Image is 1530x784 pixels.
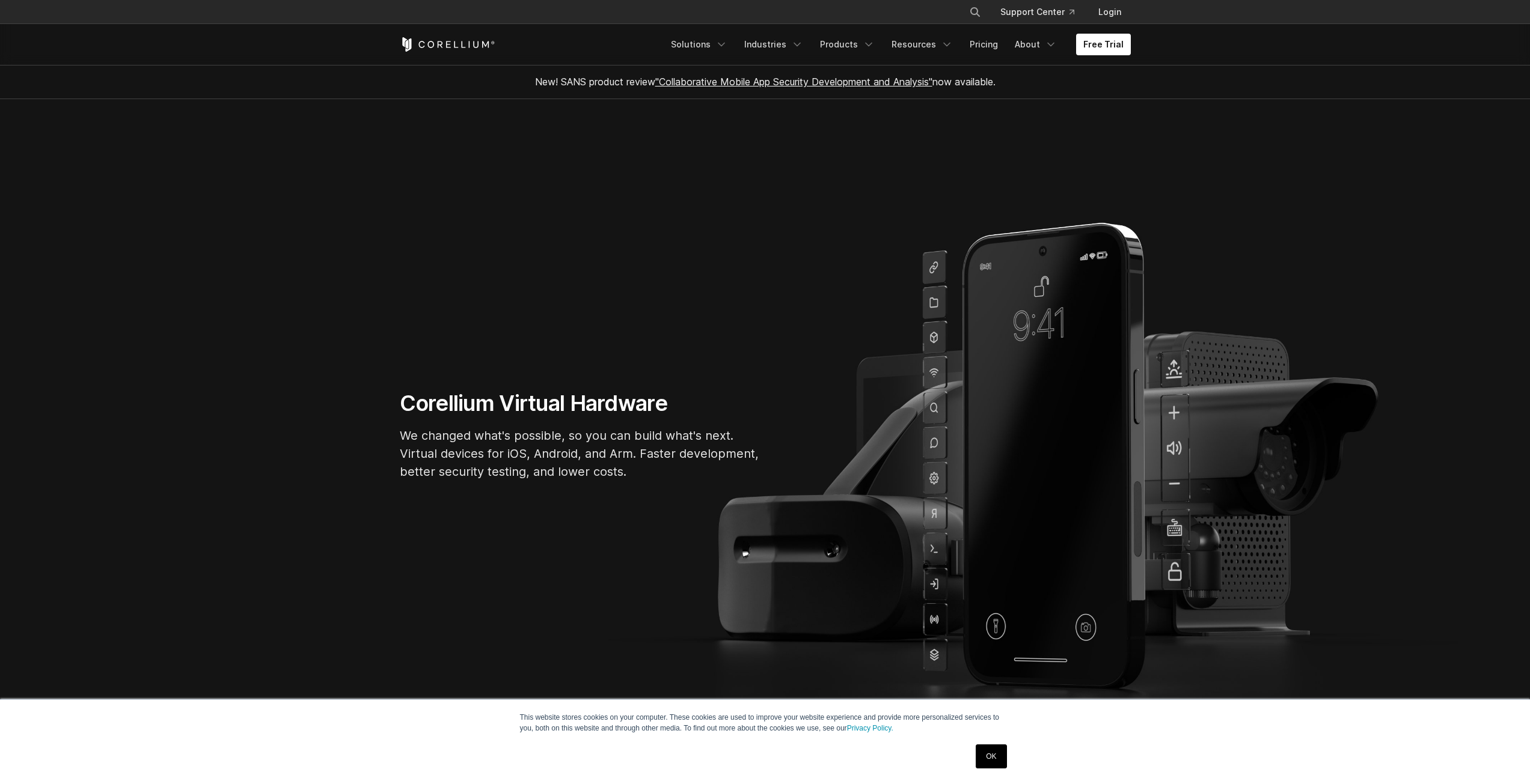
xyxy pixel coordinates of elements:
p: We changed what's possible, so you can build what's next. Virtual devices for iOS, Android, and A... [400,427,760,481]
a: OK [976,744,1006,768]
a: Support Center [991,1,1084,23]
button: Search [964,1,986,23]
h1: Corellium Virtual Hardware [400,390,760,417]
a: Resources [884,34,960,55]
a: Pricing [962,34,1005,55]
a: "Collaborative Mobile App Security Development and Analysis" [655,76,932,88]
a: Industries [737,34,810,55]
p: This website stores cookies on your computer. These cookies are used to improve your website expe... [520,712,1011,734]
a: Products [813,34,882,55]
a: Corellium Home [400,37,495,52]
a: About [1008,34,1064,55]
a: Solutions [664,34,735,55]
a: Privacy Policy. [847,724,893,732]
a: Login [1089,1,1131,23]
div: Navigation Menu [664,34,1131,55]
a: Free Trial [1076,34,1131,55]
div: Navigation Menu [955,1,1131,23]
span: New! SANS product review now available. [535,76,996,88]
